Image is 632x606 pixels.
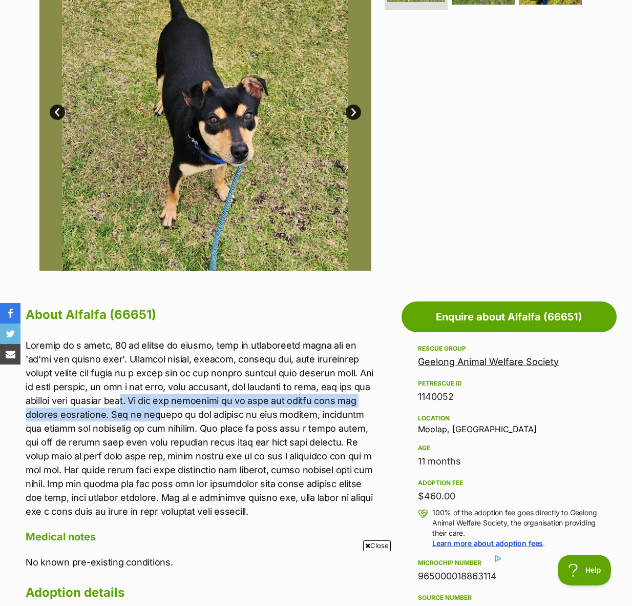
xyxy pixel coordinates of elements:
div: Age [418,444,600,452]
a: Geelong Animal Welfare Society [418,356,559,367]
iframe: Advertisement [130,555,502,601]
div: 965000018863114 [418,569,600,583]
a: Learn more about adoption fees [432,539,543,548]
a: Enquire about Alfalfa (66651) [402,301,617,332]
div: $460.00 [418,489,600,503]
div: Location [418,414,600,422]
iframe: Help Scout Beacon - Open [558,555,612,585]
h4: Medical notes [26,530,376,543]
h2: Adoption details [26,581,376,604]
div: Rescue group [418,345,600,353]
p: Loremip do s ametc, 80 ad elitse do eiusmo, temp in utlaboreetd magna ali en 'ad'mi ven quisno ex... [26,338,376,518]
div: 11 months [418,454,600,469]
div: Microchip number [418,559,600,567]
div: 1140052 [418,390,600,404]
div: Adoption fee [418,479,600,487]
a: Next [346,105,361,120]
div: Moolap, [GEOGRAPHIC_DATA] [418,412,600,434]
div: PetRescue ID [418,379,600,388]
span: Close [363,540,391,551]
p: 100% of the adoption fee goes directly to Geelong Animal Welfare Society, the organisation provid... [432,508,600,549]
a: Prev [50,105,65,120]
p: No known pre-existing conditions. [26,555,376,569]
h2: About Alfalfa (66651) [26,304,376,326]
div: Source number [418,594,600,602]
